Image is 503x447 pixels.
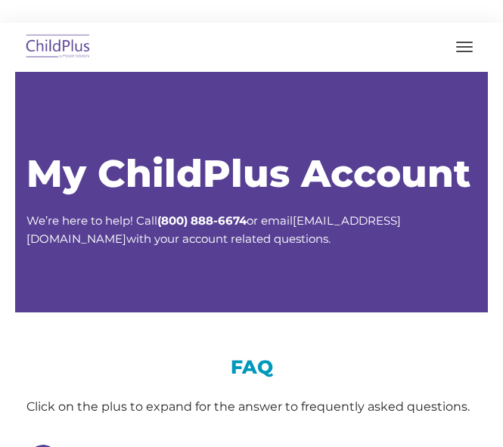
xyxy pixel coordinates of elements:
div: Click on the plus to expand for the answer to frequently asked questions. [26,396,477,418]
span: We’re here to help! Call or email with your account related questions. [26,213,401,246]
strong: 800) 888-6674 [161,213,247,228]
img: ChildPlus by Procare Solutions [23,29,94,65]
strong: ( [157,213,161,228]
h3: FAQ [26,358,477,377]
span: My ChildPlus Account [26,151,470,197]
